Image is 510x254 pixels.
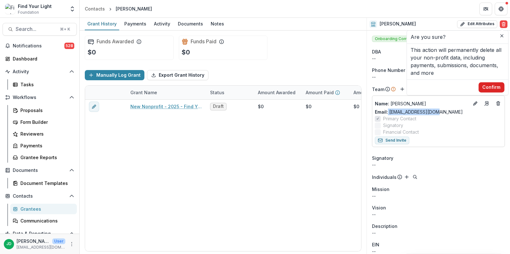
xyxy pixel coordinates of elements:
[13,95,67,100] span: Workflows
[20,142,72,149] div: Payments
[372,223,397,229] span: Description
[20,81,72,88] div: Tasks
[3,23,77,36] button: Search...
[85,19,119,28] div: Grant History
[375,101,389,106] span: Name :
[372,186,390,193] span: Mission
[372,74,505,80] div: --
[350,86,397,99] div: Amount Payable
[20,206,72,212] div: Grantees
[494,100,502,107] button: Deletes
[3,41,77,51] button: Notifications528
[407,44,508,79] div: This action will permanently delete all your non-profit data, including payments, submissions, do...
[13,168,67,173] span: Documents
[372,67,405,74] span: Phone Number
[254,86,302,99] div: Amount Awarded
[254,89,299,96] div: Amount Awarded
[175,18,206,30] a: Documents
[18,10,39,15] span: Foundation
[20,119,72,125] div: Form Builder
[82,4,107,13] a: Contacts
[407,31,508,44] header: Are you sure?
[10,152,77,163] a: Grantee Reports
[498,32,506,39] button: Close
[122,18,149,30] a: Payments
[122,19,149,28] div: Payments
[20,180,72,187] div: Document Templates
[13,69,67,74] span: Activity
[17,244,65,250] p: [EMAIL_ADDRESS][DOMAIN_NAME]
[182,47,190,57] p: $0
[372,174,397,180] p: Individuals
[10,105,77,116] a: Proposals
[10,215,77,226] a: Communications
[147,70,208,80] button: Export Grant History
[258,103,264,110] div: $0
[17,238,50,244] p: [PERSON_NAME]
[206,86,254,99] div: Status
[20,131,72,137] div: Reviewers
[383,115,416,122] span: Primary Contact
[68,240,76,248] button: More
[10,129,77,139] a: Reviewers
[52,238,65,244] p: User
[372,155,393,161] span: Signatory
[3,67,77,77] button: Open Activity
[208,19,227,28] div: Notes
[206,89,228,96] div: Status
[302,86,350,99] div: Amount Paid
[353,89,390,96] p: Amount Payable
[5,4,15,14] img: Find Your Light
[3,165,77,175] button: Open Documents
[89,102,99,112] button: edit
[495,3,507,15] button: Get Help
[20,217,72,224] div: Communications
[10,204,77,214] a: Grantees
[3,53,77,64] a: Dashboard
[85,70,144,80] button: Manually Log Grant
[3,92,77,102] button: Open Workflows
[372,86,384,93] p: Team
[64,43,74,49] span: 528
[471,100,479,107] button: Edit
[372,241,379,248] p: EIN
[372,55,505,62] div: --
[13,194,67,199] span: Contacts
[151,19,173,28] div: Activity
[127,86,206,99] div: Grant Name
[213,104,224,109] span: Draft
[82,4,155,13] nav: breadcrumb
[372,229,505,236] p: --
[68,3,77,15] button: Open entity switcher
[375,100,469,107] p: [PERSON_NAME]
[18,3,52,10] div: Find Your Light
[372,211,505,218] p: --
[116,5,152,12] div: [PERSON_NAME]
[10,178,77,188] a: Document Templates
[191,39,216,45] h2: Funds Paid
[372,48,381,55] span: DBA
[59,26,71,33] div: ⌘ + K
[306,89,334,96] p: Amount Paid
[375,109,388,115] span: Email:
[16,26,56,32] span: Search...
[372,161,505,168] div: --
[127,89,161,96] div: Grant Name
[380,21,416,27] h2: [PERSON_NAME]
[372,36,423,42] span: Onboarding Completed
[478,82,504,92] button: Confirm
[20,154,72,161] div: Grantee Reports
[3,229,77,239] button: Open Data & Reporting
[383,122,403,129] span: Signatory
[85,5,105,12] div: Contacts
[375,137,409,144] button: Send Invite
[13,231,67,236] span: Data & Reporting
[10,117,77,127] a: Form Builder
[10,140,77,151] a: Payments
[3,191,77,201] button: Open Contacts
